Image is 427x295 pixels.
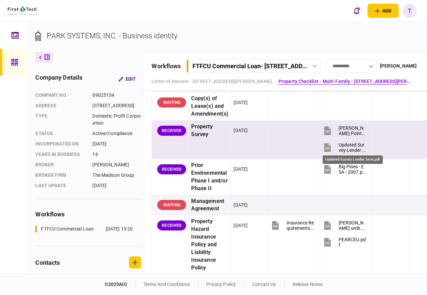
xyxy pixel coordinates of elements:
div: [DATE] [233,202,248,208]
div: years in business [35,151,86,158]
div: Updated Survey Lender Sent.pdf [339,142,366,153]
button: open adding identity options [368,4,399,18]
div: pearce umb.pdf [339,220,366,231]
div: Type [35,113,86,127]
div: Property Survey [191,123,228,138]
div: [DATE] [233,127,248,134]
div: 09025154 [92,92,141,99]
div: Broker [35,161,86,168]
img: client company logo [8,6,38,15]
button: PEARCEU.pdf [323,235,366,250]
div: [DATE] [233,222,248,229]
button: Updated Survey Lender Sent.pdf [323,140,366,155]
div: address [35,102,86,109]
div: Updated Survey Lender Sent.pdf [323,156,383,164]
a: terms and conditions [143,282,190,287]
div: The Madison Group [92,172,141,179]
div: Domestic Profit Corporation [92,113,141,127]
div: [PERSON_NAME] [92,161,141,168]
button: Pearce Pointe MHP Survey.pdf [323,123,366,138]
div: [DATE] [233,166,248,172]
div: RECEIVED [157,164,186,174]
a: FTFCU Commercial Loan[DATE] 10:20 [35,225,133,233]
div: [STREET_ADDRESS] [92,102,141,109]
div: © 2025 AIO [104,281,135,288]
div: [PERSON_NAME] [380,62,417,70]
div: Pearce Pointe MHP Survey.pdf [339,125,366,136]
div: WAITING [157,97,186,108]
div: Active/Compliance [92,130,141,137]
div: RECEIVED [157,220,186,230]
button: open notifications list [349,4,364,18]
div: PEARCEU.pdf [339,237,366,248]
div: Insurance Requirements.pdf [287,220,314,231]
div: WAITING [157,200,186,210]
a: release notes [293,282,323,287]
button: Insurance Requirements.pdf [270,218,314,233]
div: 16 [92,151,141,158]
div: Big Pines - ESA - 2007.pdf [339,164,366,175]
button: Edit [113,73,141,85]
div: last update [35,182,86,189]
div: Prior Environmental Phase I and/or Phase II [191,162,228,193]
div: Copy(s) of Lease(s) and Amendment(s) [191,95,228,118]
div: status [35,130,86,137]
div: Property Hazard Insurance Policy and Liability Insurance Policy [191,218,228,271]
div: RECEIVED [157,126,186,136]
button: T [403,4,417,18]
a: privacy policy [206,282,236,287]
div: incorporated on [35,140,86,147]
div: workflows [35,210,141,219]
div: PARK SYSTEMS, INC. - Business identity [47,30,177,41]
a: Property Checklist - Multi-Family - [STREET_ADDRESS][PERSON_NAME] [279,78,413,85]
div: company details [35,73,82,85]
div: [DATE] 10:20 [106,225,133,233]
div: Management Agreement [191,198,228,213]
div: broker firm [35,172,86,179]
div: [DATE] [233,99,248,106]
div: workflows [152,61,181,71]
button: Big Pines - ESA - 2007.pdf [323,162,366,177]
button: pearce umb.pdf [323,218,366,233]
div: FTFCU Commercial Loan [41,225,94,233]
div: FTFCU Commercial Loan - [STREET_ADDRESS][PERSON_NAME] [193,62,307,70]
button: FTFCU Commercial Loan- [STREET_ADDRESS][PERSON_NAME] [186,59,321,73]
div: company no. [35,92,86,99]
div: [DATE] [92,140,141,147]
div: [DATE] [92,182,141,189]
a: Letter of Interest - [STREET_ADDRESS][PERSON_NAME] [152,78,272,85]
div: contacts [35,258,60,267]
a: contact us [252,282,276,287]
